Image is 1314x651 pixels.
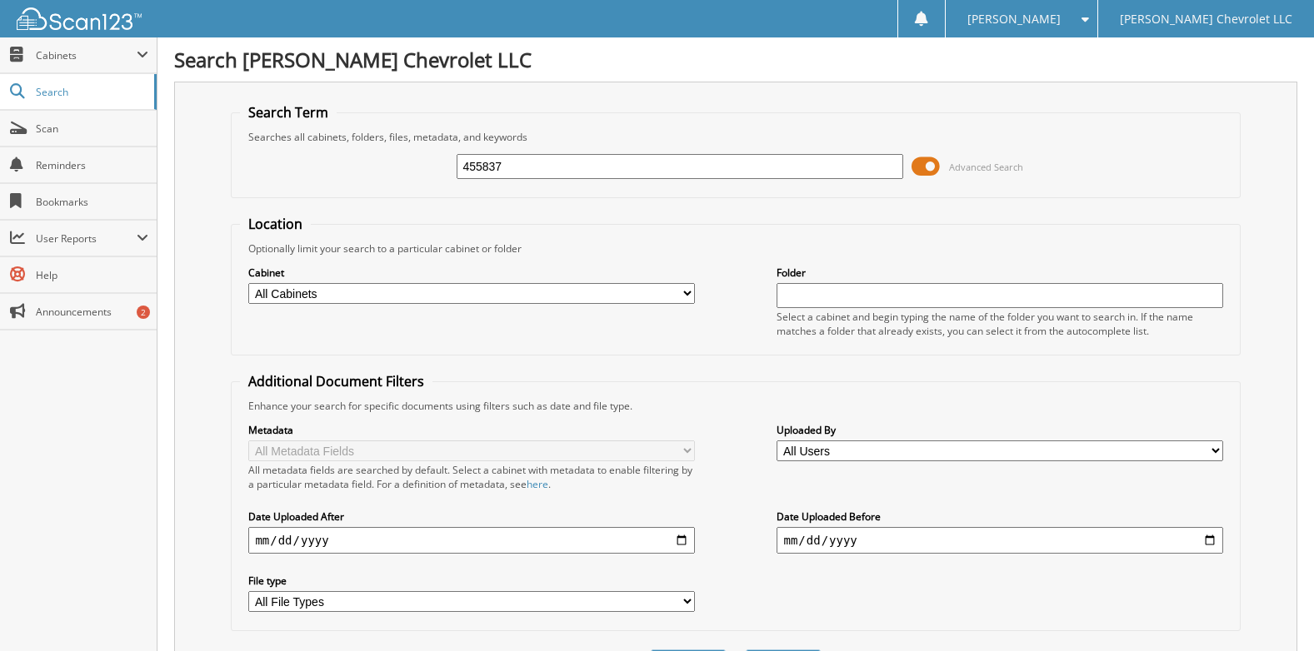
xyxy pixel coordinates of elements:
div: Optionally limit your search to a particular cabinet or folder [240,241,1231,256]
legend: Location [240,215,311,233]
div: Searches all cabinets, folders, files, metadata, and keywords [240,130,1231,144]
img: scan123-logo-white.svg [17,7,142,30]
span: Cabinets [36,48,137,62]
label: File type [248,574,694,588]
input: end [777,527,1222,554]
label: Folder [777,266,1222,280]
h1: Search [PERSON_NAME] Chevrolet LLC [174,46,1297,73]
div: Enhance your search for specific documents using filters such as date and file type. [240,399,1231,413]
span: Announcements [36,305,148,319]
span: Bookmarks [36,195,148,209]
legend: Additional Document Filters [240,372,432,390]
iframe: Chat Widget [1231,571,1314,651]
div: All metadata fields are searched by default. Select a cabinet with metadata to enable filtering b... [248,463,694,491]
legend: Search Term [240,103,337,122]
label: Date Uploaded After [248,509,694,524]
label: Uploaded By [777,423,1222,437]
input: start [248,527,694,554]
span: Help [36,268,148,282]
span: Search [36,85,146,99]
label: Date Uploaded Before [777,509,1222,524]
span: [PERSON_NAME] Chevrolet LLC [1120,14,1292,24]
span: Reminders [36,158,148,172]
label: Metadata [248,423,694,437]
label: Cabinet [248,266,694,280]
span: Advanced Search [949,161,1023,173]
span: Scan [36,122,148,136]
div: Select a cabinet and begin typing the name of the folder you want to search in. If the name match... [777,310,1222,338]
span: [PERSON_NAME] [967,14,1061,24]
div: 2 [137,306,150,319]
span: User Reports [36,231,137,246]
a: here [527,477,548,491]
